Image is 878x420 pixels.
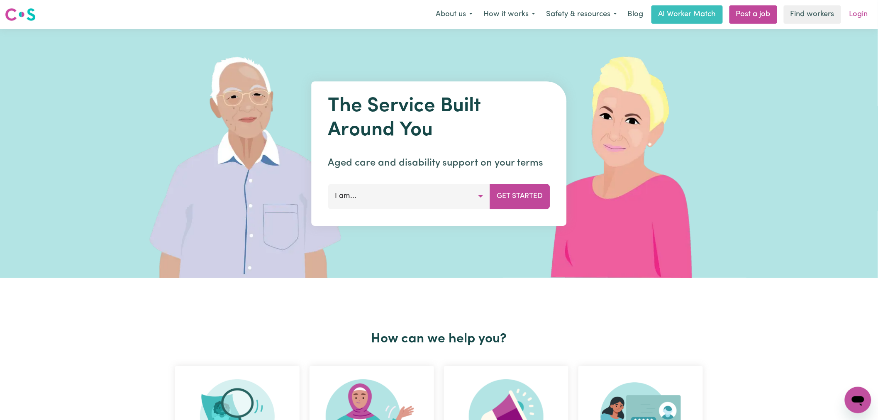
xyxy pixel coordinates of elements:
a: Post a job [729,5,777,24]
button: I am... [328,184,490,209]
button: About us [430,6,478,23]
a: AI Worker Match [651,5,723,24]
a: Find workers [784,5,841,24]
iframe: Button to launch messaging window [845,387,871,413]
p: Aged care and disability support on your terms [328,156,550,171]
button: Get Started [490,184,550,209]
h2: How can we help you? [170,331,708,347]
a: Login [844,5,873,24]
button: How it works [478,6,541,23]
a: Careseekers logo [5,5,36,24]
img: Careseekers logo [5,7,36,22]
h1: The Service Built Around You [328,95,550,142]
button: Safety & resources [541,6,622,23]
a: Blog [622,5,648,24]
